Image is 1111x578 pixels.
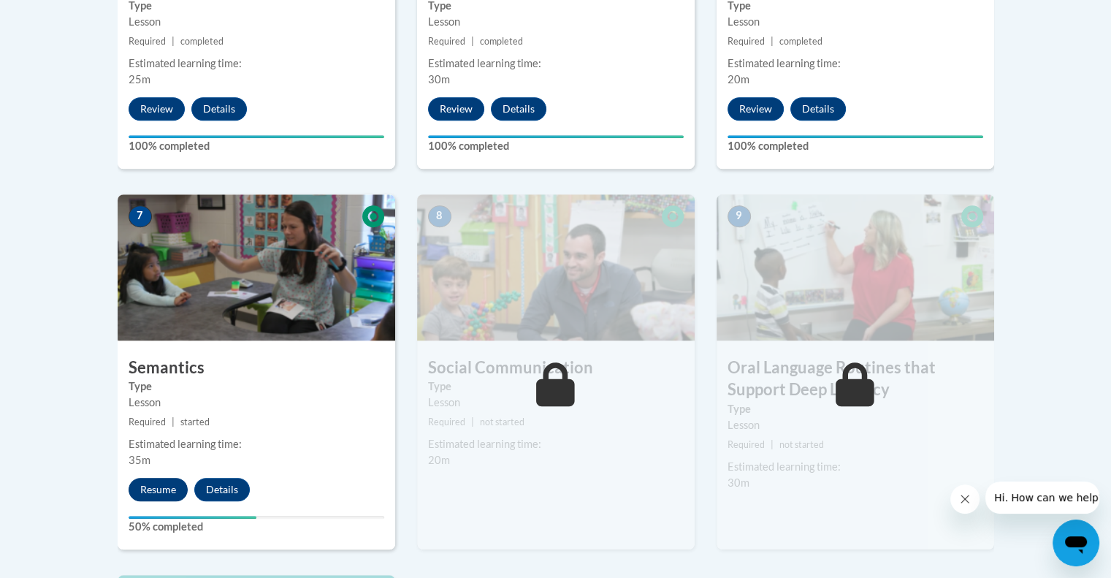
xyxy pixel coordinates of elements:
[428,395,684,411] div: Lesson
[471,36,474,47] span: |
[129,519,384,535] label: 50% completed
[779,36,822,47] span: completed
[129,436,384,452] div: Estimated learning time:
[985,482,1099,514] iframe: Message from company
[129,138,384,154] label: 100% completed
[129,97,185,121] button: Review
[428,14,684,30] div: Lesson
[428,379,684,395] label: Type
[728,459,983,475] div: Estimated learning time:
[728,56,983,72] div: Estimated learning time:
[129,56,384,72] div: Estimated learning time:
[728,135,983,138] div: Your progress
[428,454,450,466] span: 20m
[180,417,210,427] span: started
[728,439,765,450] span: Required
[428,436,684,452] div: Estimated learning time:
[9,10,118,22] span: Hi. How can we help?
[129,73,150,85] span: 25m
[491,97,546,121] button: Details
[728,476,749,489] span: 30m
[417,194,695,341] img: Course Image
[771,36,774,47] span: |
[728,36,765,47] span: Required
[118,194,395,341] img: Course Image
[129,135,384,138] div: Your progress
[129,516,256,519] div: Your progress
[428,97,484,121] button: Review
[717,194,994,341] img: Course Image
[428,36,465,47] span: Required
[129,379,384,395] label: Type
[480,36,523,47] span: completed
[728,14,983,30] div: Lesson
[1053,520,1099,566] iframe: Button to launch messaging window
[194,478,250,501] button: Details
[129,14,384,30] div: Lesson
[728,97,784,121] button: Review
[728,205,751,227] span: 9
[471,417,474,427] span: |
[950,484,980,514] iframe: Close message
[428,205,451,227] span: 8
[428,417,465,427] span: Required
[717,357,994,402] h3: Oral Language Routines that Support Deep Literacy
[428,73,450,85] span: 30m
[180,36,224,47] span: completed
[172,417,175,427] span: |
[480,417,524,427] span: not started
[417,357,695,379] h3: Social Communication
[118,357,395,379] h3: Semantics
[771,439,774,450] span: |
[728,138,983,154] label: 100% completed
[428,56,684,72] div: Estimated learning time:
[728,417,983,433] div: Lesson
[790,97,846,121] button: Details
[428,135,684,138] div: Your progress
[129,454,150,466] span: 35m
[129,205,152,227] span: 7
[129,36,166,47] span: Required
[779,439,824,450] span: not started
[172,36,175,47] span: |
[728,73,749,85] span: 20m
[129,417,166,427] span: Required
[129,395,384,411] div: Lesson
[428,138,684,154] label: 100% completed
[191,97,247,121] button: Details
[728,401,983,417] label: Type
[129,478,188,501] button: Resume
